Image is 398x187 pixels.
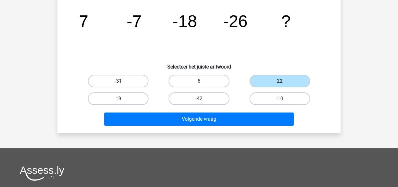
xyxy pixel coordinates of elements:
[250,92,310,105] label: -10
[88,92,148,105] label: 19
[250,75,310,87] label: 22
[104,113,294,126] button: Volgende vraag
[173,12,197,30] tspan: -18
[127,12,142,30] tspan: -7
[281,12,291,30] tspan: ?
[79,12,88,30] tspan: 7
[223,12,248,30] tspan: -26
[20,166,64,181] img: Assessly logo
[169,92,229,105] label: -42
[88,75,148,87] label: -31
[169,75,229,87] label: 8
[67,59,331,70] h6: Selecteer het juiste antwoord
